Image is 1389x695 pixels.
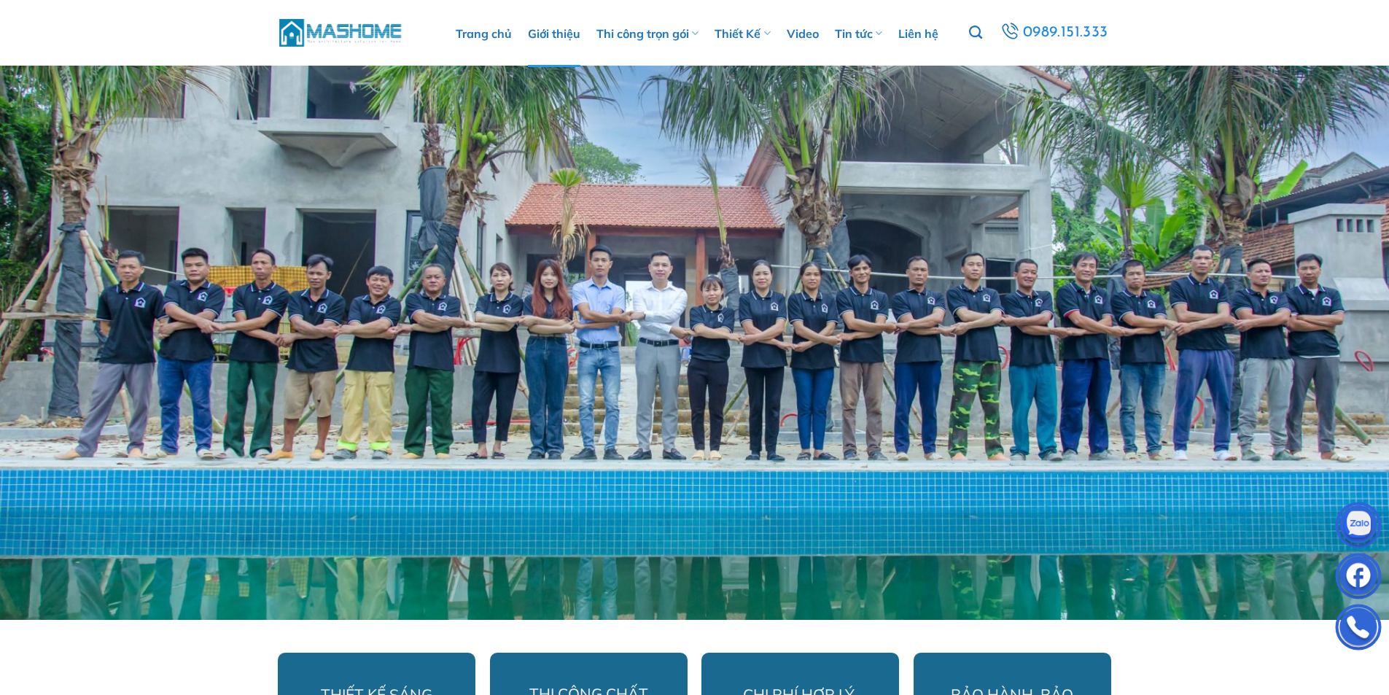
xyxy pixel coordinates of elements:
img: MasHome – Tổng Thầu Thiết Kế Và Xây Nhà Trọn Gói [279,17,403,48]
img: Zalo [1337,505,1380,549]
img: Phone [1337,607,1380,651]
span: 0989.151.333 [1023,20,1108,45]
a: 0989.151.333 [998,20,1110,46]
a: Tìm kiếm [969,18,982,48]
img: Facebook [1337,556,1380,600]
